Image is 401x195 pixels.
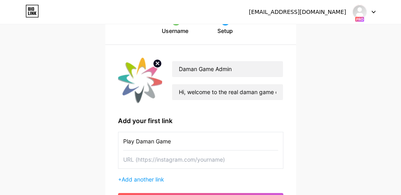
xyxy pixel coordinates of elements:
[123,151,278,168] input: URL (https://instagram.com/yourname)
[249,8,346,16] div: [EMAIL_ADDRESS][DOMAIN_NAME]
[122,176,164,183] span: Add another link
[118,58,163,103] img: profile pic
[118,175,283,183] div: +
[172,84,283,100] input: bio
[217,27,233,35] span: Setup
[172,61,283,77] input: Your name
[162,27,188,35] span: Username
[352,4,367,19] img: bestgamereviews
[118,116,283,125] div: Add your first link
[123,132,278,150] input: Link name (My Instagram)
